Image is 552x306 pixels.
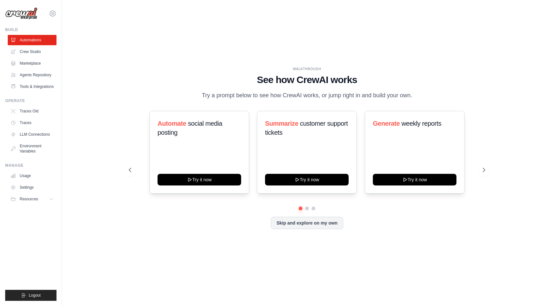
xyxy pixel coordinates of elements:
span: Generate [373,120,400,127]
a: Traces [8,118,56,128]
div: Manage [5,163,56,168]
span: Summarize [265,120,298,127]
a: Traces Old [8,106,56,116]
span: customer support tickets [265,120,348,136]
h1: See how CrewAI works [129,74,485,86]
span: Automate [158,120,186,127]
a: Agents Repository [8,70,56,80]
a: Usage [8,171,56,181]
a: Marketplace [8,58,56,69]
a: Tools & Integrations [8,81,56,92]
span: social media posting [158,120,222,136]
div: WALKTHROUGH [129,67,485,71]
a: Settings [8,182,56,193]
button: Try it now [373,174,456,185]
img: Logo [5,7,37,20]
span: Logout [29,293,41,298]
span: Resources [20,196,38,202]
a: Automations [8,35,56,45]
span: weekly reports [401,120,441,127]
button: Logout [5,290,56,301]
a: Crew Studio [8,47,56,57]
button: Try it now [265,174,349,185]
a: Environment Variables [8,141,56,156]
a: LLM Connections [8,129,56,140]
button: Try it now [158,174,241,185]
p: Try a prompt below to see how CrewAI works, or jump right in and build your own. [199,91,415,100]
div: Operate [5,98,56,103]
button: Resources [8,194,56,204]
div: Build [5,27,56,32]
button: Skip and explore on my own [271,217,343,229]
